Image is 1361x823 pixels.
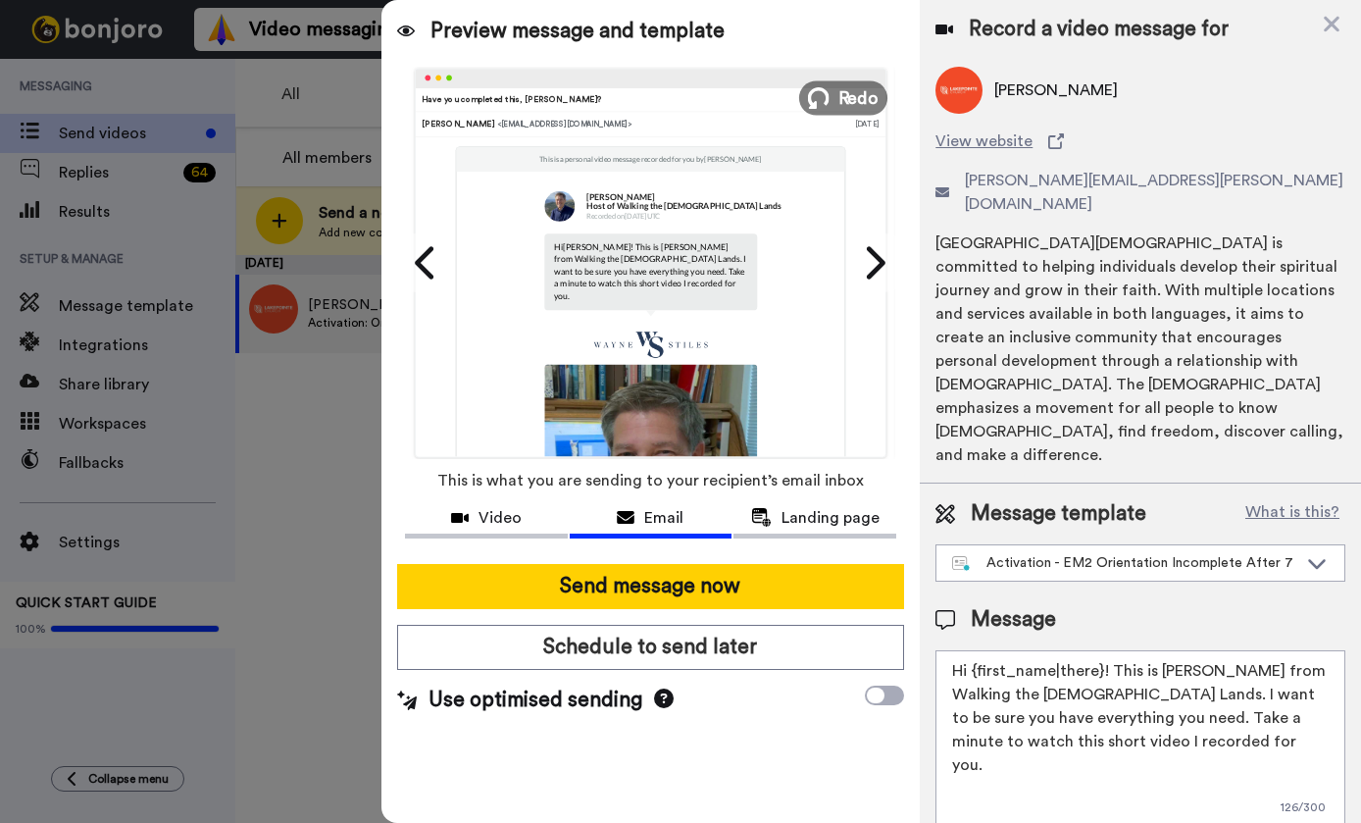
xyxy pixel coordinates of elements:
[586,211,781,221] p: Recorded on [DATE] UTC
[1239,499,1345,529] button: What is this?
[586,201,781,211] p: Host of Walking the [DEMOGRAPHIC_DATA] Lands
[952,553,1297,573] div: Activation - EM2 Orientation Incomplete After 7 Days
[935,231,1345,467] div: [GEOGRAPHIC_DATA][DEMOGRAPHIC_DATA] is committed to helping individuals develop their spiritual j...
[965,169,1345,216] span: [PERSON_NAME][EMAIL_ADDRESS][PERSON_NAME][DOMAIN_NAME]
[544,190,575,221] img: f6fe883d-7b65-4ca4-8a54-6fceed8bc82e-1688135973.jpg
[781,506,880,530] span: Landing page
[644,506,683,530] span: Email
[544,364,757,577] img: 9k=
[397,625,905,670] button: Schedule to send later
[592,330,709,358] img: 6b711545-1a57-45a0-b819-6c4288494132
[437,459,864,502] span: This is what you are sending to your recipient’s email inbox
[397,564,905,609] button: Send message now
[479,506,522,530] span: Video
[855,118,880,129] div: [DATE]
[952,556,971,572] img: nextgen-template.svg
[971,499,1146,529] span: Message template
[539,154,762,164] p: This is a personal video message recorded for you by [PERSON_NAME]
[554,240,747,301] p: Hi [PERSON_NAME] ! This is [PERSON_NAME] from Walking the [DEMOGRAPHIC_DATA] Lands. I want to be ...
[428,686,642,715] span: Use optimised sending
[935,129,1345,153] a: View website
[935,129,1033,153] span: View website
[971,605,1056,635] span: Message
[586,191,781,201] p: [PERSON_NAME]
[422,118,855,129] div: [PERSON_NAME]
